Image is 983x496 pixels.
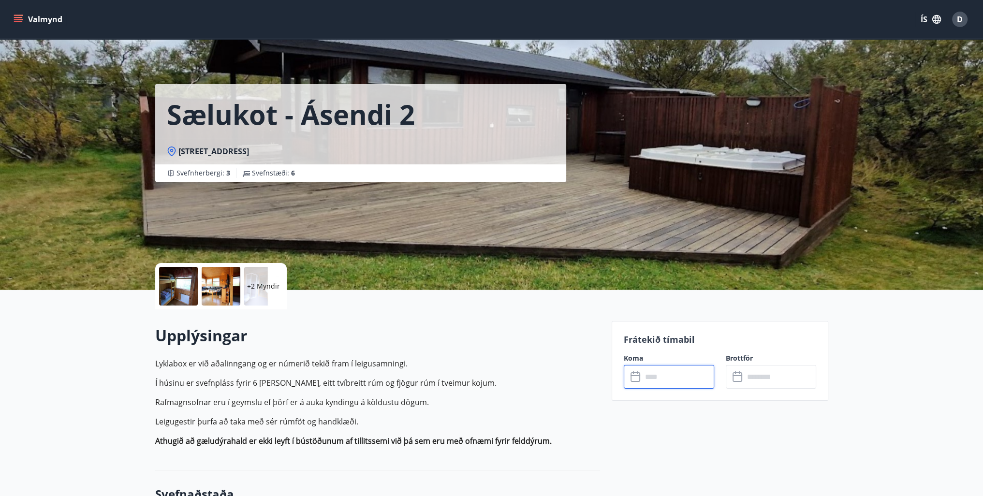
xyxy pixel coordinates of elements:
[155,358,600,369] p: Lyklabox er við aðalinngang og er númerið tekið fram í leigusamningi.
[155,436,552,446] strong: Athugið að gæludýrahald er ekki leyft í bústöðunum af tillitssemi við þá sem eru með ofnæmi fyrir...
[12,11,66,28] button: menu
[957,14,963,25] span: D
[624,333,816,346] p: Frátekið tímabil
[252,168,295,178] span: Svefnstæði :
[624,353,714,363] label: Koma
[915,11,946,28] button: ÍS
[155,377,600,389] p: Í húsinu er svefnpláss fyrir 6 [PERSON_NAME], eitt tvíbreitt rúm og fjögur rúm í tveimur kojum.
[726,353,816,363] label: Brottför
[167,96,415,132] h1: Sælukot - Ásendi 2
[948,8,971,31] button: D
[247,281,280,291] p: +2 Myndir
[155,416,600,427] p: Leigugestir þurfa að taka með sér rúmföt og handklæði.
[155,325,600,346] h2: Upplýsingar
[291,168,295,177] span: 6
[155,396,600,408] p: Rafmagnsofnar eru í geymslu ef þörf er á auka kyndingu á köldustu dögum.
[226,168,230,177] span: 3
[176,168,230,178] span: Svefnherbergi :
[178,146,249,157] span: [STREET_ADDRESS]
